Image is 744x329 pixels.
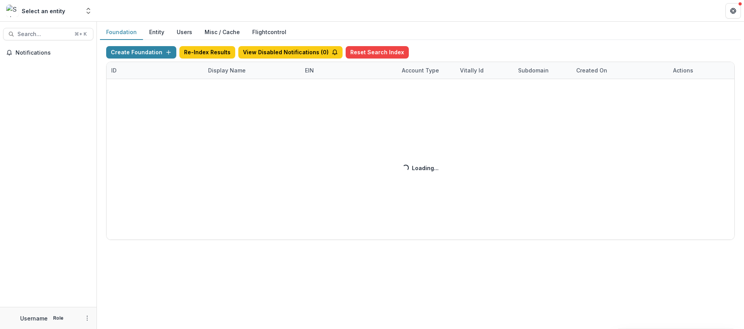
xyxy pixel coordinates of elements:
[73,30,88,38] div: ⌘ + K
[83,313,92,323] button: More
[725,3,741,19] button: Get Help
[51,315,66,322] p: Role
[198,25,246,40] button: Misc / Cache
[20,314,48,322] p: Username
[15,50,90,56] span: Notifications
[3,47,93,59] button: Notifications
[83,3,94,19] button: Open entity switcher
[3,28,93,40] button: Search...
[170,25,198,40] button: Users
[6,5,19,17] img: Select an entity
[143,25,170,40] button: Entity
[17,31,70,38] span: Search...
[252,28,286,36] a: Flightcontrol
[22,7,65,15] div: Select an entity
[100,25,143,40] button: Foundation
